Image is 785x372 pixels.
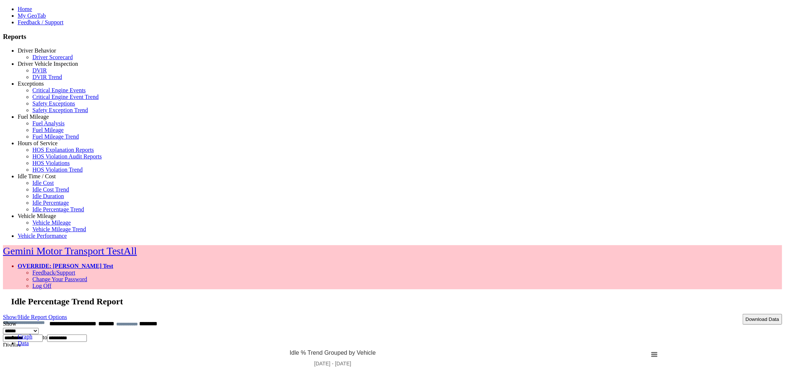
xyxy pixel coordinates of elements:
[32,180,54,186] a: Idle Cost
[32,133,79,140] a: Fuel Mileage Trend
[11,297,782,307] h2: Idle Percentage Trend Report
[314,361,351,366] tspan: [DATE] - [DATE]
[32,153,102,160] a: HOS Violation Audit Reports
[290,350,376,356] tspan: Idle % Trend Grouped by Vehicle
[743,314,782,325] button: Download Data
[43,334,47,340] span: to
[32,160,70,166] a: HOS Violations
[32,74,62,80] a: DVIR Trend
[3,33,782,41] h3: Reports
[32,54,73,60] a: Driver Scorecard
[18,340,29,346] a: Data
[32,120,65,126] a: Fuel Analysis
[18,333,32,340] a: Graph
[32,107,88,113] a: Safety Exception Trend
[18,19,63,25] a: Feedback / Support
[32,147,94,153] a: HOS Explanation Reports
[32,94,99,100] a: Critical Engine Event Trend
[32,276,87,282] a: Change Your Password
[32,127,64,133] a: Fuel Mileage
[18,47,56,54] a: Driver Behavior
[3,321,16,327] label: Show
[32,100,75,107] a: Safety Exceptions
[32,206,84,212] a: Idle Percentage Trend
[18,263,113,269] a: OVERRIDE: [PERSON_NAME] Test
[32,87,86,93] a: Critical Engine Events
[32,226,86,232] a: Vehicle Mileage Trend
[3,245,137,257] a: Gemini Motor Transport TestAll
[32,186,69,193] a: Idle Cost Trend
[3,312,67,322] a: Show/Hide Report Options
[18,81,44,87] a: Exceptions
[32,219,71,226] a: Vehicle Mileage
[32,193,64,199] a: Idle Duration
[18,6,32,12] a: Home
[18,140,57,146] a: Hours of Service
[18,114,49,120] a: Fuel Mileage
[32,167,83,173] a: HOS Violation Trend
[18,173,56,179] a: Idle Time / Cost
[18,233,67,239] a: Vehicle Performance
[3,342,21,348] label: Display
[18,12,46,19] a: My GeoTab
[18,213,56,219] a: Vehicle Mileage
[32,283,52,289] a: Log Off
[32,200,69,206] a: Idle Percentage
[32,67,47,74] a: DVIR
[18,61,78,67] a: Driver Vehicle Inspection
[32,269,75,276] a: Feedback/Support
